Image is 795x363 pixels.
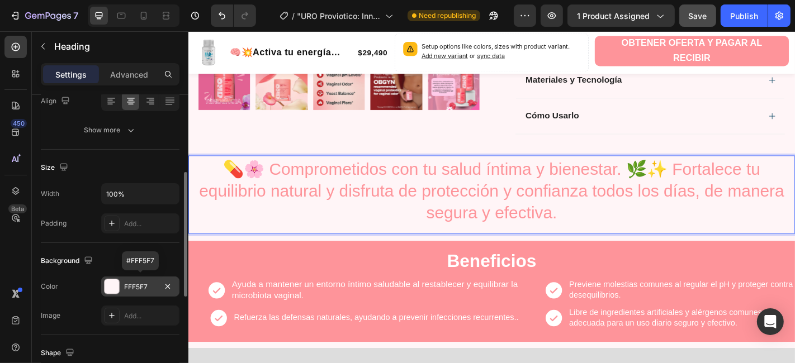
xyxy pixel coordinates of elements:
[41,94,72,109] div: Align
[11,119,27,128] div: 450
[55,69,87,80] p: Settings
[297,10,381,22] span: "URO Proviotico: Innovación en Salud Urinaria y Digestiva"
[188,31,795,363] iframe: Design area
[41,254,95,269] div: Background
[292,10,295,22] span: /
[41,218,67,228] div: Padding
[679,4,716,27] button: Save
[41,189,59,199] div: Width
[479,7,635,35] strong: OBTENER OFERTA Y PAGAR AL RECIBIR
[48,274,408,299] p: Ayuda a mantener un entorno íntimo saludable al restablecer y equilibrar la microbiota vaginal.
[286,243,385,265] strong: Beneficios
[41,120,179,140] button: Show more
[421,275,670,298] p: Previene molestias comunes al regular el pH y proteger contra desequilibrios.
[50,311,365,323] p: Refuerza las defensas naturales, ayudando a prevenir infecciones recurrentes..
[41,160,70,175] div: Size
[41,281,58,292] div: Color
[449,5,664,39] button: <p><span style="color:#FFFFFF;font-size:18px;"><strong>OBTENER OFERTA Y PAGAR AL RECIBIR</strong>...
[4,4,83,27] button: 7
[721,4,768,27] button: Publish
[757,308,784,335] div: Open Intercom Messenger
[41,311,60,321] div: Image
[730,10,758,22] div: Publish
[41,346,77,361] div: Shape
[84,125,136,136] div: Show more
[102,184,179,204] input: Auto
[419,11,476,21] span: Need republishing
[124,311,177,321] div: Add...
[373,88,432,99] strong: Cómo Usarlo
[211,4,256,27] div: Undo/Redo
[124,282,157,292] div: FFF5F7
[373,49,480,59] strong: Materiales y Tecnología
[577,10,650,22] span: 1 product assigned
[73,9,78,22] p: 7
[567,4,675,27] button: 1 product assigned
[8,204,27,213] div: Beta
[54,40,175,53] p: Heading
[124,219,177,229] div: Add...
[421,305,670,329] p: Libre de ingredientes artificiales y alérgenos comunes, adecuada para un uso diario seguro y efec...
[689,11,707,21] span: Save
[1,141,670,213] p: 💊🌸 Comprometidos con tu salud íntima y bienestar. 🌿✨ Fortalece tu equilibrio natural y disfruta d...
[110,69,148,80] p: Advanced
